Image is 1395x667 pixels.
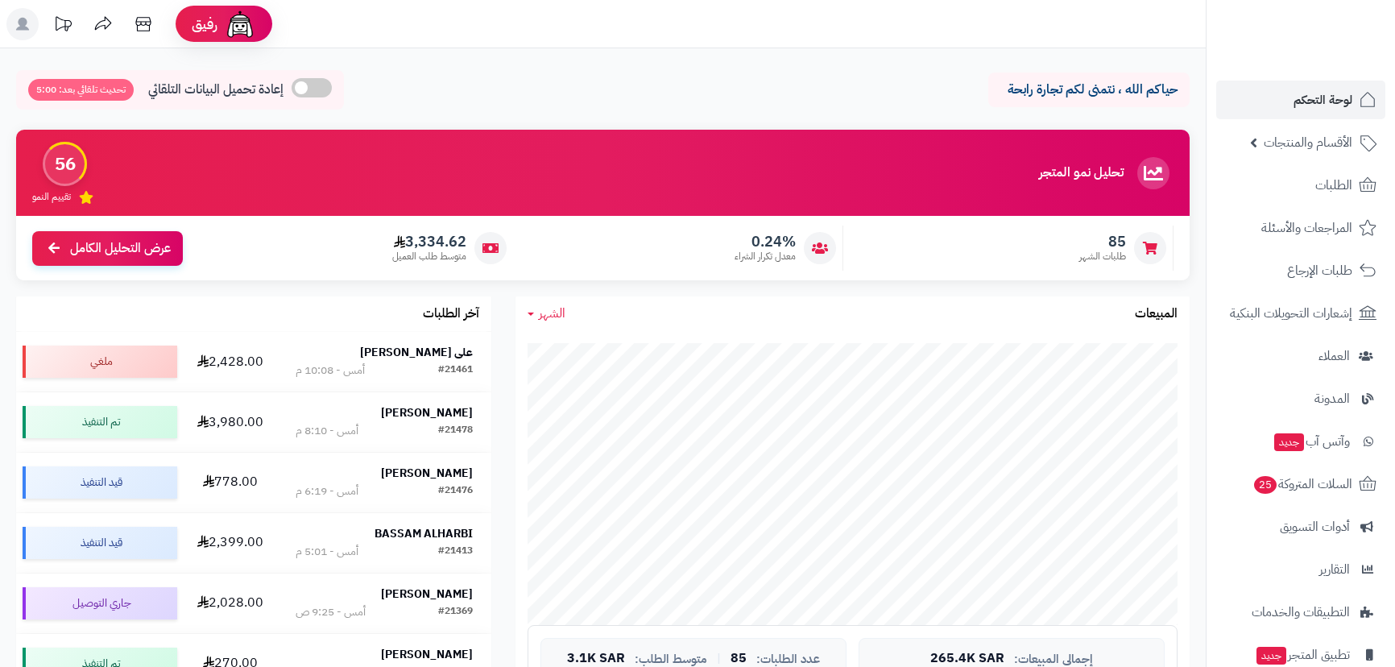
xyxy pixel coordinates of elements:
strong: على [PERSON_NAME] [360,344,473,361]
a: المدونة [1216,379,1385,418]
span: متوسط طلب العميل [392,250,466,263]
span: أدوات التسويق [1280,516,1350,538]
a: عرض التحليل الكامل [32,231,183,266]
div: #21461 [438,362,473,379]
span: تطبيق المتجر [1255,644,1350,666]
span: تحديث تلقائي بعد: 5:00 [28,79,134,101]
span: إجمالي المبيعات: [1014,652,1093,666]
a: وآتس آبجديد [1216,422,1385,461]
a: لوحة التحكم [1216,81,1385,119]
span: 85 [731,652,747,666]
div: قيد التنفيذ [23,466,177,499]
span: العملاء [1318,345,1350,367]
span: 265.4K SAR [930,652,1004,666]
td: 3,980.00 [184,392,277,452]
span: المراجعات والأسئلة [1261,217,1352,239]
div: #21369 [438,604,473,620]
span: متوسط الطلب: [635,652,707,666]
span: طلبات الإرجاع [1287,259,1352,282]
h3: تحليل نمو المتجر [1039,166,1124,180]
span: 3.1K SAR [567,652,625,666]
a: تحديثات المنصة [43,8,83,44]
div: جاري التوصيل [23,587,177,619]
a: الطلبات [1216,166,1385,205]
h3: آخر الطلبات [423,307,479,321]
div: أمس - 8:10 م [296,423,358,439]
a: العملاء [1216,337,1385,375]
strong: [PERSON_NAME] [381,586,473,603]
span: 0.24% [735,233,796,251]
span: عرض التحليل الكامل [70,239,171,258]
td: 2,399.00 [184,513,277,573]
span: لوحة التحكم [1294,89,1352,111]
a: المراجعات والأسئلة [1216,209,1385,247]
span: الأقسام والمنتجات [1264,131,1352,154]
div: ملغي [23,346,177,378]
img: ai-face.png [224,8,256,40]
strong: [PERSON_NAME] [381,465,473,482]
td: 2,028.00 [184,574,277,633]
span: التقارير [1319,558,1350,581]
span: تقييم النمو [32,190,71,204]
span: إعادة تحميل البيانات التلقائي [148,81,284,99]
span: السلات المتروكة [1252,473,1352,495]
strong: [PERSON_NAME] [381,646,473,663]
div: #21478 [438,423,473,439]
div: تم التنفيذ [23,406,177,438]
span: | [717,652,721,665]
p: حياكم الله ، نتمنى لكم تجارة رابحة [1000,81,1178,99]
a: إشعارات التحويلات البنكية [1216,294,1385,333]
span: طلبات الشهر [1079,250,1126,263]
span: 3,334.62 [392,233,466,251]
span: وآتس آب [1273,430,1350,453]
span: 25 [1254,476,1277,494]
span: التطبيقات والخدمات [1252,601,1350,623]
div: أمس - 5:01 م [296,544,358,560]
a: السلات المتروكة25 [1216,465,1385,503]
a: أدوات التسويق [1216,507,1385,546]
a: التقارير [1216,550,1385,589]
span: جديد [1256,647,1286,665]
td: 2,428.00 [184,332,277,391]
h3: المبيعات [1135,307,1178,321]
span: الطلبات [1315,174,1352,197]
span: 85 [1079,233,1126,251]
div: قيد التنفيذ [23,527,177,559]
div: #21413 [438,544,473,560]
span: المدونة [1314,387,1350,410]
span: إشعارات التحويلات البنكية [1230,302,1352,325]
span: معدل تكرار الشراء [735,250,796,263]
span: رفيق [192,14,217,34]
span: عدد الطلبات: [756,652,820,666]
div: #21476 [438,483,473,499]
strong: BASSAM ALHARBI [375,525,473,542]
div: أمس - 9:25 ص [296,604,366,620]
span: جديد [1274,433,1304,451]
a: طلبات الإرجاع [1216,251,1385,290]
img: logo-2.png [1285,43,1380,77]
td: 778.00 [184,453,277,512]
div: أمس - 6:19 م [296,483,358,499]
div: أمس - 10:08 م [296,362,365,379]
a: الشهر [528,304,565,323]
span: الشهر [539,304,565,323]
strong: [PERSON_NAME] [381,404,473,421]
a: التطبيقات والخدمات [1216,593,1385,632]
